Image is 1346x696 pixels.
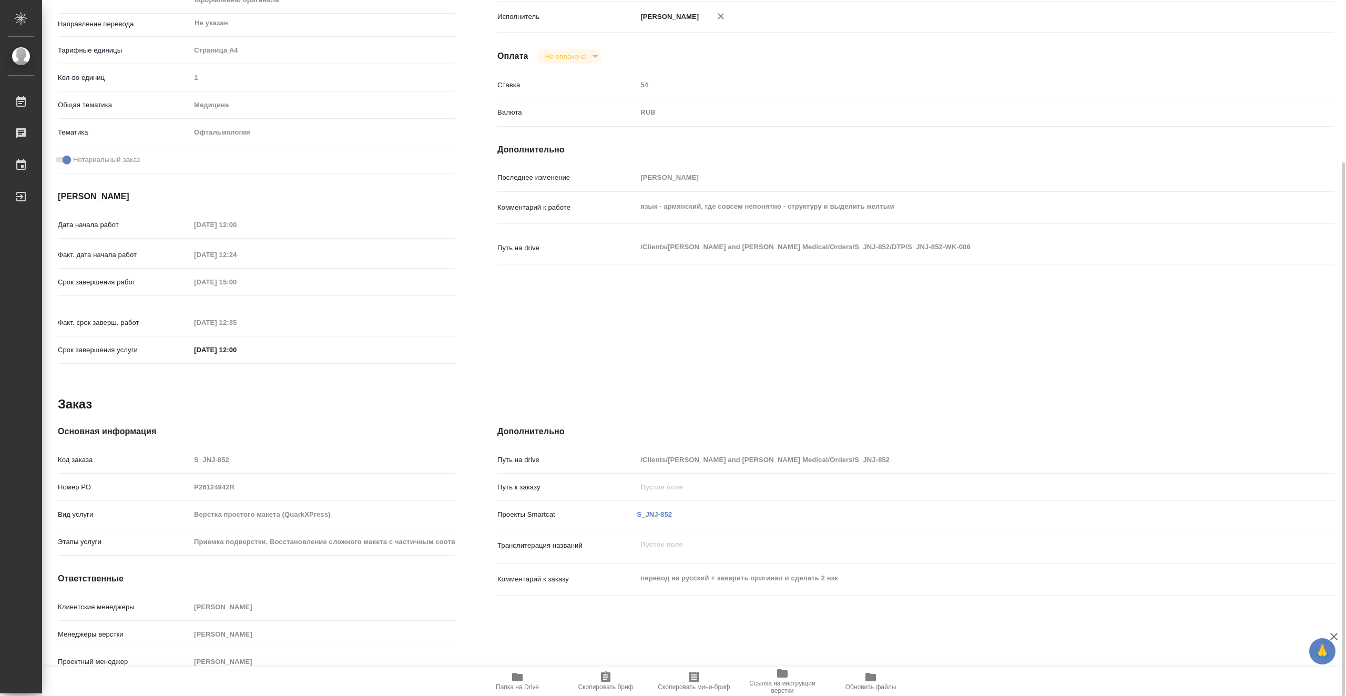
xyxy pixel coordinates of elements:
[58,100,190,110] p: Общая тематика
[637,198,1265,216] textarea: язык - армянский, где совсем непонятно - структуру и выделить желтым
[542,52,589,61] button: Не оплачена
[190,42,455,59] div: Страница А4
[73,155,140,165] span: Нотариальный заказ
[190,217,282,232] input: Пустое поле
[637,479,1265,495] input: Пустое поле
[637,569,1265,587] textarea: перевод на русский + заверить оригинал и сделать 2 нзк
[497,202,637,213] p: Комментарий к работе
[58,220,190,230] p: Дата начала работ
[562,667,650,696] button: Скопировать бриф
[190,452,455,467] input: Пустое поле
[58,657,190,667] p: Проектный менеджер
[190,599,455,615] input: Пустое поле
[738,667,827,696] button: Ссылка на инструкции верстки
[497,172,637,183] p: Последнее изменение
[58,19,190,29] p: Направление перевода
[709,5,732,28] button: Удалить исполнителя
[58,73,190,83] p: Кол-во единиц
[190,247,282,262] input: Пустое поле
[473,667,562,696] button: Папка на Drive
[58,190,455,203] h4: [PERSON_NAME]
[637,510,672,518] a: S_JNJ-852
[190,342,282,357] input: ✎ Введи что-нибудь
[58,572,455,585] h4: Ответственные
[58,277,190,288] p: Срок завершения работ
[537,49,601,64] div: Не оплачена
[745,680,820,694] span: Ссылка на инструкции верстки
[497,509,637,520] p: Проекты Smartcat
[58,396,92,413] h2: Заказ
[827,667,915,696] button: Обновить файлы
[190,124,455,141] div: Офтальмология
[190,96,455,114] div: Медицина
[497,80,637,90] p: Ставка
[637,170,1265,185] input: Пустое поле
[58,250,190,260] p: Факт. дата начала работ
[190,479,455,495] input: Пустое поле
[497,425,1334,438] h4: Дополнительно
[497,144,1334,156] h4: Дополнительно
[637,12,699,22] p: [PERSON_NAME]
[190,654,455,669] input: Пустое поле
[190,627,455,642] input: Пустое поле
[845,683,896,691] span: Обновить файлы
[637,452,1265,467] input: Пустое поле
[58,509,190,520] p: Вид услуги
[637,77,1265,93] input: Пустое поле
[658,683,730,691] span: Скопировать мини-бриф
[58,345,190,355] p: Срок завершения услуги
[637,238,1265,256] textarea: /Clients/[PERSON_NAME] and [PERSON_NAME] Medical/Orders/S_JNJ-852/DTP/S_JNJ-852-WK-006
[497,455,637,465] p: Путь на drive
[190,534,455,549] input: Пустое поле
[58,537,190,547] p: Этапы услуги
[1313,640,1331,662] span: 🙏
[58,45,190,56] p: Тарифные единицы
[1309,638,1335,664] button: 🙏
[58,455,190,465] p: Код заказа
[497,50,528,63] h4: Оплата
[58,318,190,328] p: Факт. срок заверш. работ
[578,683,633,691] span: Скопировать бриф
[637,104,1265,121] div: RUB
[497,243,637,253] p: Путь на drive
[58,482,190,493] p: Номер РО
[190,274,282,290] input: Пустое поле
[497,574,637,585] p: Комментарий к заказу
[496,683,539,691] span: Папка на Drive
[497,12,637,22] p: Исполнитель
[650,667,738,696] button: Скопировать мини-бриф
[58,127,190,138] p: Тематика
[190,70,455,85] input: Пустое поле
[58,629,190,640] p: Менеджеры верстки
[58,602,190,612] p: Клиентские менеджеры
[190,507,455,522] input: Пустое поле
[497,482,637,493] p: Путь к заказу
[190,315,282,330] input: Пустое поле
[497,107,637,118] p: Валюта
[58,425,455,438] h4: Основная информация
[497,540,637,551] p: Транслитерация названий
